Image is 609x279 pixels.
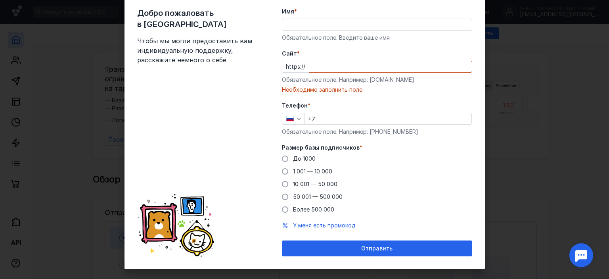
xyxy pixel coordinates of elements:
[137,36,256,65] span: Чтобы мы могли предоставить вам индивидуальную поддержку, расскажите немного о себе
[282,50,297,58] span: Cайт
[282,76,472,84] div: Обязательное поле. Например: [DOMAIN_NAME]
[137,8,256,30] span: Добро пожаловать в [GEOGRAPHIC_DATA]
[293,181,337,187] span: 10 001 — 50 000
[282,8,294,15] span: Имя
[282,241,472,256] button: Отправить
[282,34,472,42] div: Обязательное поле. Введите ваше имя
[293,222,356,229] span: У меня есть промокод
[361,245,393,252] span: Отправить
[293,155,316,162] span: До 1000
[293,221,356,229] button: У меня есть промокод
[293,168,332,175] span: 1 001 — 10 000
[282,86,472,94] div: Необходимо заполнить поле
[293,193,343,200] span: 50 001 — 500 000
[282,144,360,152] span: Размер базы подписчиков
[282,102,308,110] span: Телефон
[282,128,472,136] div: Обязательное поле. Например: [PHONE_NUMBER]
[293,206,334,213] span: Более 500 000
